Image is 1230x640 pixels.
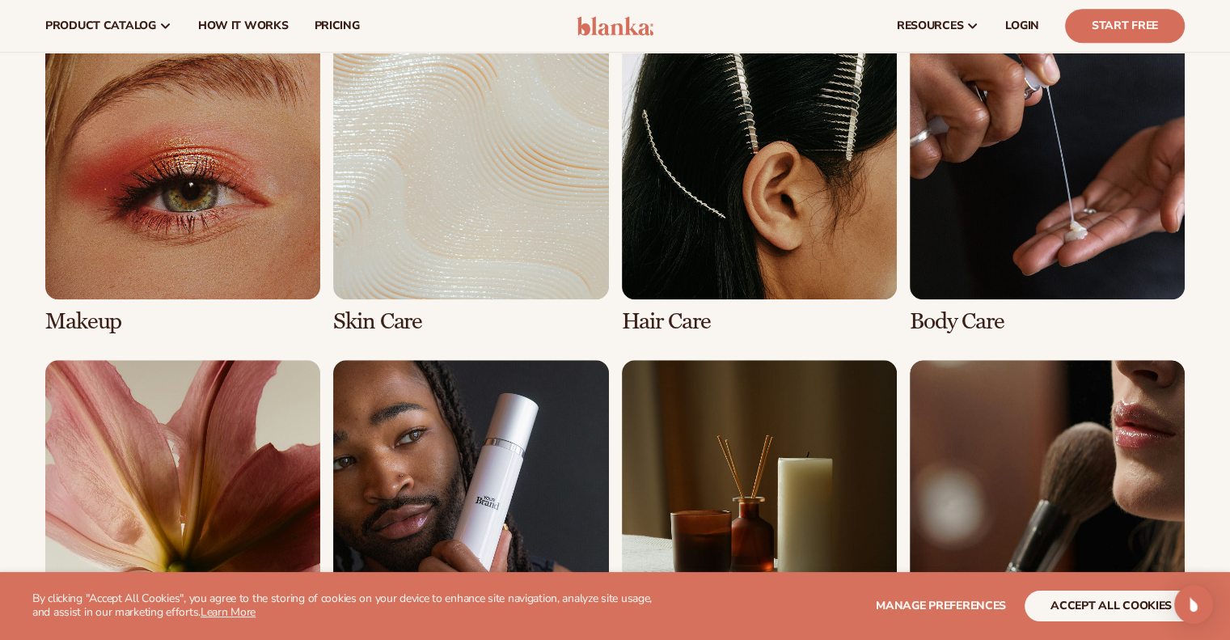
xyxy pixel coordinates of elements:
button: accept all cookies [1025,591,1198,621]
h3: Body Care [910,309,1185,334]
span: How It Works [198,19,289,32]
span: product catalog [45,19,156,32]
div: 3 / 8 [622,24,897,334]
h3: Makeup [45,309,320,334]
h3: Skin Care [333,309,608,334]
img: logo [577,16,653,36]
span: Manage preferences [876,598,1006,613]
h3: Hair Care [622,309,897,334]
button: Manage preferences [876,591,1006,621]
p: By clicking "Accept All Cookies", you agree to the storing of cookies on your device to enhance s... [32,592,670,620]
div: 4 / 8 [910,24,1185,334]
span: pricing [314,19,359,32]
div: Open Intercom Messenger [1174,585,1213,624]
span: resources [897,19,963,32]
div: 2 / 8 [333,24,608,334]
span: LOGIN [1005,19,1039,32]
a: Learn More [201,604,256,620]
a: Start Free [1065,9,1185,43]
div: 1 / 8 [45,24,320,334]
